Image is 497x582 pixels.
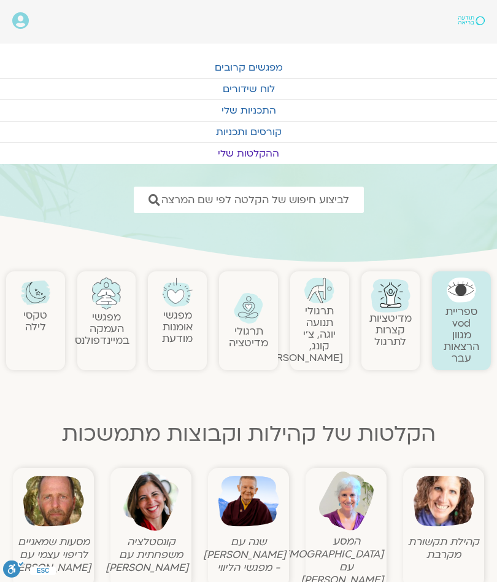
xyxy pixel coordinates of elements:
a: טקסילילה [23,308,47,334]
a: ספריית vodמגוון הרצאות עבר [444,305,479,365]
h2: הקלטות של קהילות וקבוצות מתמשכות [6,422,491,446]
figcaption: מסעות שמאניים לריפוי עצמי עם [PERSON_NAME] [16,535,91,574]
span: לביצוע חיפוש של הקלטה לפי שם המרצה [161,194,349,206]
a: מפגשיאומנות מודעת [162,308,193,346]
figcaption: קונסטלציה משפחתית עם [PERSON_NAME] [114,535,188,574]
figcaption: קהילת תקשורת מקרבת [406,535,481,561]
a: מדיטציות קצרות לתרגול [369,311,412,349]
a: תרגולימדיטציה [229,324,268,350]
a: מפגשיהעמקה במיינדפולנס [75,310,129,347]
a: לביצוע חיפוש של הקלטה לפי שם המרצה [134,187,364,213]
figcaption: שנה עם [PERSON_NAME] - מפגשי הליווי [211,535,286,574]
